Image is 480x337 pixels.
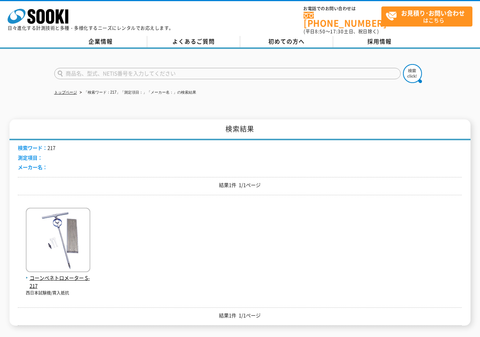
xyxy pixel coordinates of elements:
a: [PHONE_NUMBER] [304,12,381,27]
strong: お見積り･お問い合わせ [401,8,465,17]
img: S-217 [26,208,90,274]
li: 「検索ワード：217」「測定項目：」「メーカー名：」の検索結果 [78,89,197,97]
a: 採用情報 [333,36,426,47]
span: 測定項目： [18,154,42,161]
input: 商品名、型式、NETIS番号を入力してください [54,68,401,79]
a: お見積り･お問い合わせはこちら [381,6,472,27]
a: 企業情報 [54,36,147,47]
p: 西日本試験機/貫入抵抗 [26,290,90,296]
img: btn_search.png [403,64,422,83]
span: メーカー名： [18,163,47,171]
p: 結果1件 1/1ページ [18,181,462,189]
span: はこちら [386,7,472,26]
p: 日々進化する計測技術と多種・多様化するニーズにレンタルでお応えします。 [8,26,174,30]
span: 17:30 [330,28,344,35]
a: トップページ [54,90,77,94]
span: 初めての方へ [268,37,305,45]
a: よくあるご質問 [147,36,240,47]
span: コーンペネトロメーター S-217 [26,274,90,290]
span: (平日 ～ 土日、祝日除く) [304,28,379,35]
p: 結果1件 1/1ページ [18,312,462,320]
a: コーンペネトロメーター S-217 [26,266,90,290]
span: お電話でのお問い合わせは [304,6,381,11]
a: 初めての方へ [240,36,333,47]
span: 8:50 [315,28,326,35]
span: 検索ワード： [18,144,47,151]
h1: 検索結果 [9,119,470,140]
li: 217 [18,144,55,152]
